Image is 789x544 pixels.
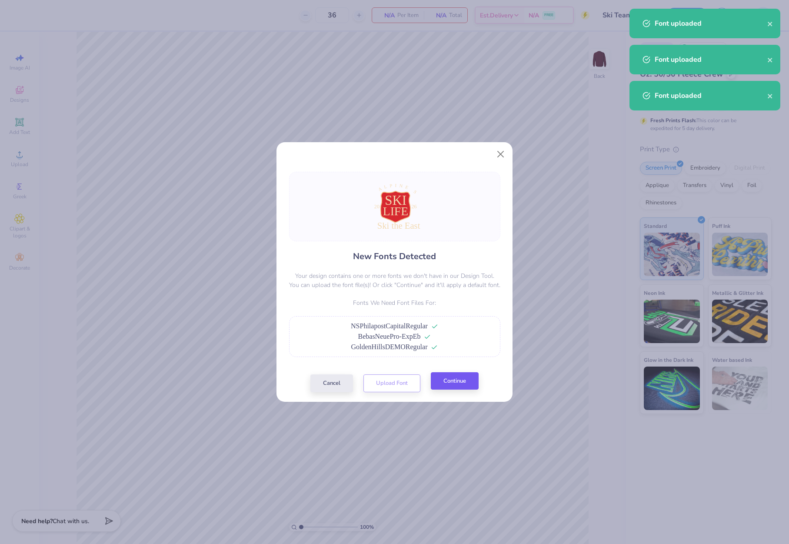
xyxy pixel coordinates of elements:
h4: New Fonts Detected [353,250,436,263]
button: close [767,90,773,101]
div: Font uploaded [655,90,767,101]
button: close [767,54,773,65]
div: Font uploaded [655,18,767,29]
button: Continue [431,372,479,390]
button: Cancel [310,374,353,392]
button: Close [493,146,509,163]
div: Font uploaded [655,54,767,65]
p: Fonts We Need Font Files For: [289,298,500,307]
span: NSPhilapostCapitalRegular [351,322,428,330]
button: close [767,18,773,29]
span: GoldenHillsDEMORegular [351,343,428,350]
p: Your design contains one or more fonts we don't have in our Design Tool. You can upload the font ... [289,271,500,290]
span: BebasNeuePro-ExpEb [358,333,421,340]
